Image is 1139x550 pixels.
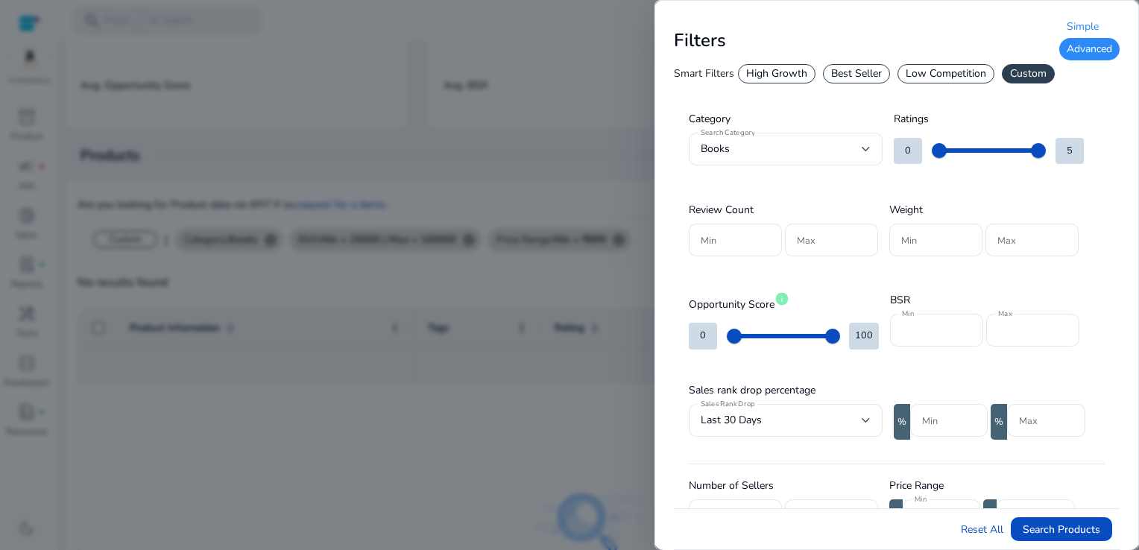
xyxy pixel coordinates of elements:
h3: Smart Filters [674,66,734,81]
h3: Price Range [889,478,1075,493]
div: 100 [849,323,879,349]
mat-label: Sales Rank Drop [701,399,754,410]
div: Advanced [1059,38,1120,60]
span: info [774,291,789,306]
h3: Number of Sellers [689,478,878,493]
span: Search Products [1023,522,1100,537]
div: Custom [1002,64,1055,83]
a: Reset All [961,522,1003,537]
div: 0 [894,138,922,164]
div: ₹ [983,499,997,535]
div: ₹ [889,499,903,535]
h3: Sales rank drop percentage [689,383,1085,398]
b: Filters [674,28,726,52]
h3: Review Count [689,203,878,218]
mat-label: Min [902,309,914,319]
div: Best Seller [823,64,890,83]
div: 0 [689,323,717,349]
mat-label: Min [915,494,927,505]
h3: Ratings [894,112,1084,127]
div: % [991,404,1007,440]
mat-label: Search Category [701,128,755,139]
button: Search Products [1011,517,1112,541]
h3: Opportunity Score [689,293,879,312]
h3: BSR [890,293,1079,308]
h3: Category [689,112,883,127]
div: Simple [1059,16,1120,38]
h3: Weight [889,203,1079,218]
div: 5 [1056,138,1084,164]
div: High Growth [738,64,815,83]
span: Books [701,142,730,156]
mat-label: Max [998,309,1012,319]
div: % [894,404,910,440]
span: Last 30 Days [701,413,762,427]
div: Low Competition [897,64,994,83]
